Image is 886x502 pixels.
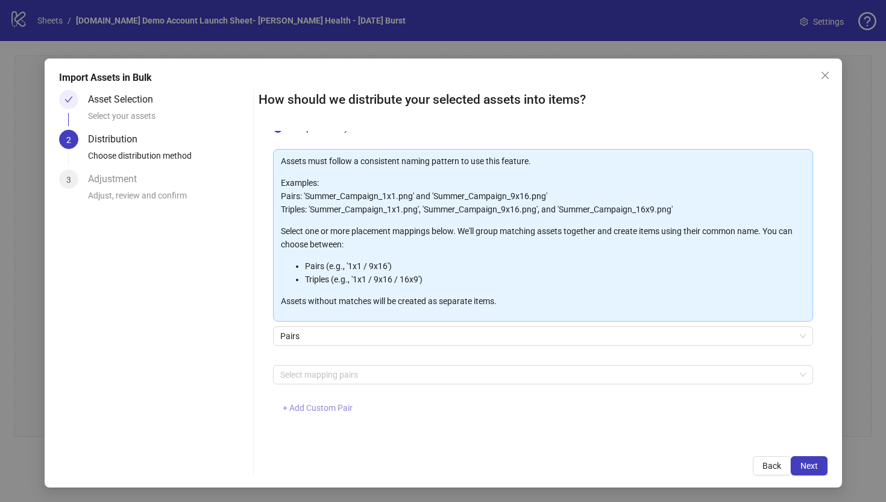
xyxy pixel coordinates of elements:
h2: How should we distribute your selected assets into items? [259,90,828,110]
span: check [64,95,73,104]
li: Triples (e.g., '1x1 / 9x16 / 16x9') [305,273,805,286]
span: Next [800,461,818,471]
button: Next [791,456,828,475]
li: Pairs (e.g., '1x1 / 9x16') [305,259,805,273]
span: close [820,71,830,80]
div: Choose distribution method [88,149,249,170]
div: Distribution [88,130,147,149]
p: Assets must follow a consistent naming pattern to use this feature. [281,154,805,168]
span: 2 [66,135,71,145]
button: Back [753,456,791,475]
button: + Add Custom Pair [273,399,362,418]
div: Adjustment [88,170,146,189]
span: Back [762,461,781,471]
span: + Add Custom Pair [283,403,353,413]
button: Close [815,66,835,85]
div: Import Assets in Bulk [59,71,828,85]
p: Select one or more placement mappings below. We'll group matching assets together and create item... [281,224,805,251]
div: Adjust, review and confirm [88,189,249,209]
span: 3 [66,175,71,185]
span: Pairs [280,327,806,345]
p: Assets without matches will be created as separate items. [281,294,805,308]
div: Select your assets [88,109,249,130]
div: Asset Selection [88,90,163,109]
p: Examples: Pairs: 'Summer_Campaign_1x1.png' and 'Summer_Campaign_9x16.png' Triples: 'Summer_Campai... [281,176,805,216]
